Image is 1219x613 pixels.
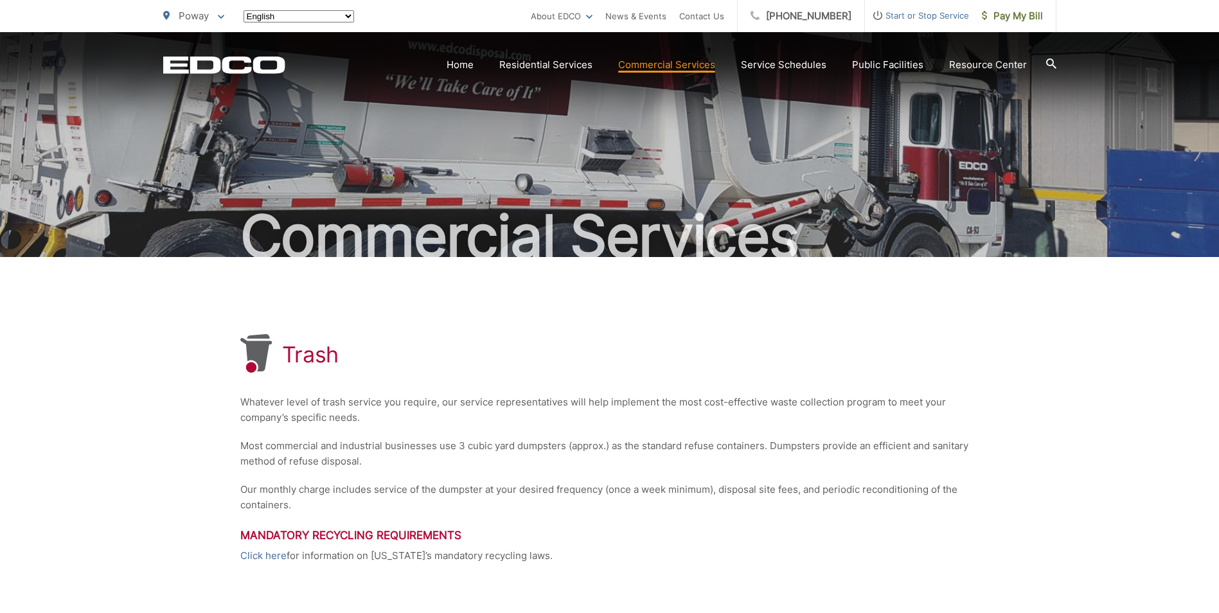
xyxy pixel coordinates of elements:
[179,10,209,22] span: Poway
[447,57,474,73] a: Home
[244,10,354,22] select: Select a language
[852,57,923,73] a: Public Facilities
[240,548,979,564] p: for information on [US_STATE]’s mandatory recycling laws.
[499,57,592,73] a: Residential Services
[240,438,979,469] p: Most commercial and industrial businesses use 3 cubic yard dumpsters (approx.) as the standard re...
[605,8,666,24] a: News & Events
[531,8,592,24] a: About EDCO
[240,395,979,425] p: Whatever level of trash service you require, our service representatives will help implement the ...
[949,57,1027,73] a: Resource Center
[282,342,339,368] h1: Trash
[240,548,287,564] a: Click here
[240,529,979,542] h3: Mandatory Recycling Requirements
[679,8,724,24] a: Contact Us
[982,8,1043,24] span: Pay My Bill
[618,57,715,73] a: Commercial Services
[163,56,285,74] a: EDCD logo. Return to the homepage.
[240,482,979,513] p: Our monthly charge includes service of the dumpster at your desired frequency (once a week minimu...
[741,57,826,73] a: Service Schedules
[163,204,1056,269] h2: Commercial Services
